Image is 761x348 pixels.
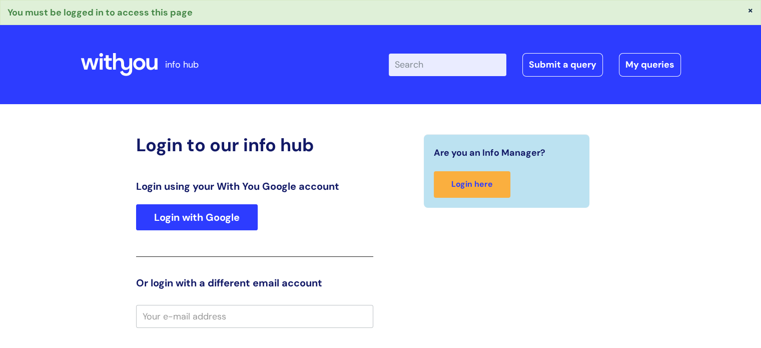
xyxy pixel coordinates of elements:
button: × [747,6,753,15]
input: Search [389,54,506,76]
h3: Login using your With You Google account [136,180,373,192]
a: Login with Google [136,204,258,230]
a: Login here [434,171,510,198]
h3: Or login with a different email account [136,277,373,289]
span: Are you an Info Manager? [434,145,545,161]
input: Your e-mail address [136,305,373,328]
a: My queries [619,53,681,76]
p: info hub [165,57,199,73]
h2: Login to our info hub [136,134,373,156]
a: Submit a query [522,53,603,76]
